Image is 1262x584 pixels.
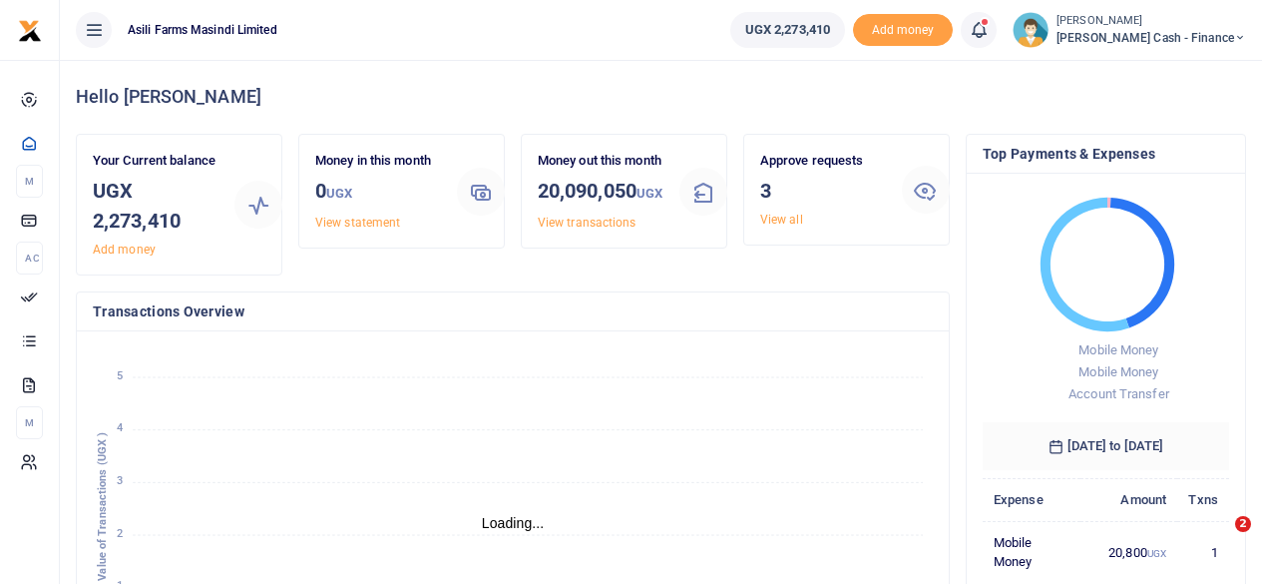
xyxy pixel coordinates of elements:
td: Mobile Money [983,521,1080,583]
h6: [DATE] to [DATE] [983,422,1229,470]
tspan: 5 [117,369,123,382]
span: Mobile Money [1078,342,1158,357]
small: [PERSON_NAME] [1056,13,1246,30]
p: Your Current balance [93,151,218,172]
text: Value of Transactions (UGX ) [96,432,109,581]
small: UGX [1147,548,1166,559]
li: M [16,406,43,439]
span: Add money [853,14,953,47]
th: Txns [1177,478,1229,521]
a: UGX 2,273,410 [730,12,845,48]
h3: 20,090,050 [538,176,663,209]
text: Loading... [482,515,545,531]
h4: Hello [PERSON_NAME] [76,86,1246,108]
span: 2 [1235,516,1251,532]
h3: UGX 2,273,410 [93,176,218,236]
a: View transactions [538,216,636,230]
iframe: Intercom live chat [1194,516,1242,564]
p: Money in this month [315,151,441,172]
a: logo-small logo-large logo-large [18,22,42,37]
span: Asili Farms Masindi Limited [120,21,285,39]
p: Approve requests [760,151,886,172]
span: UGX 2,273,410 [745,20,830,40]
img: profile-user [1013,12,1049,48]
h3: 0 [315,176,441,209]
a: profile-user [PERSON_NAME] [PERSON_NAME] Cash - Finance [1013,12,1246,48]
span: Mobile Money [1078,364,1158,379]
tspan: 4 [117,421,123,434]
img: logo-small [18,19,42,43]
p: Money out this month [538,151,663,172]
tspan: 3 [117,474,123,487]
li: M [16,165,43,198]
a: Add money [93,243,156,257]
th: Expense [983,478,1080,521]
small: UGX [636,186,662,201]
td: 20,800 [1080,521,1178,583]
td: 1 [1177,521,1229,583]
li: Wallet ballance [722,12,853,48]
th: Amount [1080,478,1178,521]
span: Account Transfer [1068,386,1169,401]
li: Toup your wallet [853,14,953,47]
h4: Top Payments & Expenses [983,143,1229,165]
small: UGX [326,186,352,201]
span: [PERSON_NAME] Cash - Finance [1056,29,1246,47]
a: View statement [315,216,400,230]
tspan: 2 [117,527,123,540]
h3: 3 [760,176,886,206]
h4: Transactions Overview [93,300,933,322]
a: View all [760,213,803,227]
a: Add money [853,21,953,36]
li: Ac [16,242,43,275]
